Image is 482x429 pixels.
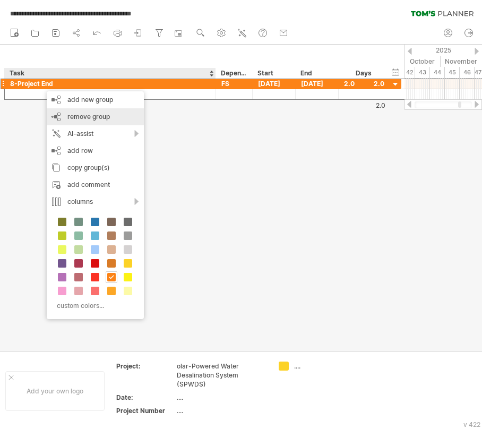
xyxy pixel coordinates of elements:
div: columns [47,193,144,210]
div: [DATE] [253,79,296,89]
div: Project Number [116,406,175,415]
div: 42 [400,67,415,78]
div: .... [177,393,266,402]
div: 46 [460,67,475,78]
div: 43 [415,67,430,78]
div: FS [221,79,247,89]
div: add row [47,142,144,159]
div: Add your own logo [5,371,105,411]
div: Start [257,68,289,79]
div: Days [338,68,389,79]
div: v 422 [463,421,480,428]
div: 45 [445,67,460,78]
div: 2.0 [344,79,384,89]
div: End [300,68,332,79]
div: 8-Project End [10,79,210,89]
div: Project: [116,362,175,371]
div: copy group(s) [47,159,144,176]
div: Date: [116,393,175,402]
div: custom colors... [52,298,135,313]
span: remove group [67,113,110,121]
div: .... [294,362,352,371]
div: Task [10,68,210,79]
div: add comment [47,176,144,193]
div: [DATE] [296,79,339,89]
div: Dependencies [221,68,246,79]
div: olar-Powered Water Desalination System (SPWDS) [177,362,266,389]
div: 44 [430,67,445,78]
div: add new group [47,91,144,108]
div: 2.0 [339,101,385,109]
div: AI-assist [47,125,144,142]
div: .... [177,406,266,415]
div: October 2025 [375,56,441,67]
